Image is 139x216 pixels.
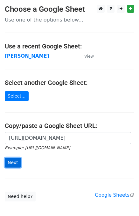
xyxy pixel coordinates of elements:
input: Paste your Google Sheet URL here [5,132,131,144]
small: View [84,54,94,59]
a: [PERSON_NAME] [5,53,49,59]
input: Next [5,158,21,168]
p: Use one of the options below... [5,16,134,23]
a: Select... [5,91,29,101]
small: Example: [URL][DOMAIN_NAME] [5,145,70,150]
h3: Choose a Google Sheet [5,5,134,14]
h4: Select another Google Sheet: [5,79,134,86]
a: Google Sheets [95,192,134,198]
iframe: Chat Widget [107,186,139,216]
h4: Use a recent Google Sheet: [5,42,134,50]
h4: Copy/paste a Google Sheet URL: [5,122,134,130]
a: Need help? [5,192,36,201]
a: View [78,53,94,59]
